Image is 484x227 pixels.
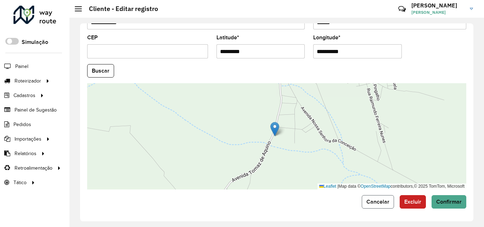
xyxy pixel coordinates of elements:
[361,184,391,189] a: OpenStreetMap
[13,92,35,99] span: Cadastros
[82,5,158,13] h2: Cliente - Editar registro
[313,33,341,42] label: Longitude
[13,121,31,128] span: Pedidos
[15,150,36,157] span: Relatórios
[404,199,421,205] span: Excluir
[432,195,466,209] button: Confirmar
[22,38,48,46] label: Simulação
[411,9,465,16] span: [PERSON_NAME]
[270,122,279,136] img: Marker
[319,184,336,189] a: Leaflet
[15,164,52,172] span: Retroalimentação
[15,63,28,70] span: Painel
[15,135,41,143] span: Importações
[337,184,338,189] span: |
[15,77,41,85] span: Roteirizador
[411,2,465,9] h3: [PERSON_NAME]
[362,195,394,209] button: Cancelar
[436,199,462,205] span: Confirmar
[400,195,426,209] button: Excluir
[317,183,466,189] div: Map data © contributors,© 2025 TomTom, Microsoft
[15,106,57,114] span: Painel de Sugestão
[394,1,410,17] a: Contato Rápido
[13,179,27,186] span: Tático
[366,199,389,205] span: Cancelar
[87,64,114,78] button: Buscar
[87,33,98,42] label: CEP
[216,33,239,42] label: Latitude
